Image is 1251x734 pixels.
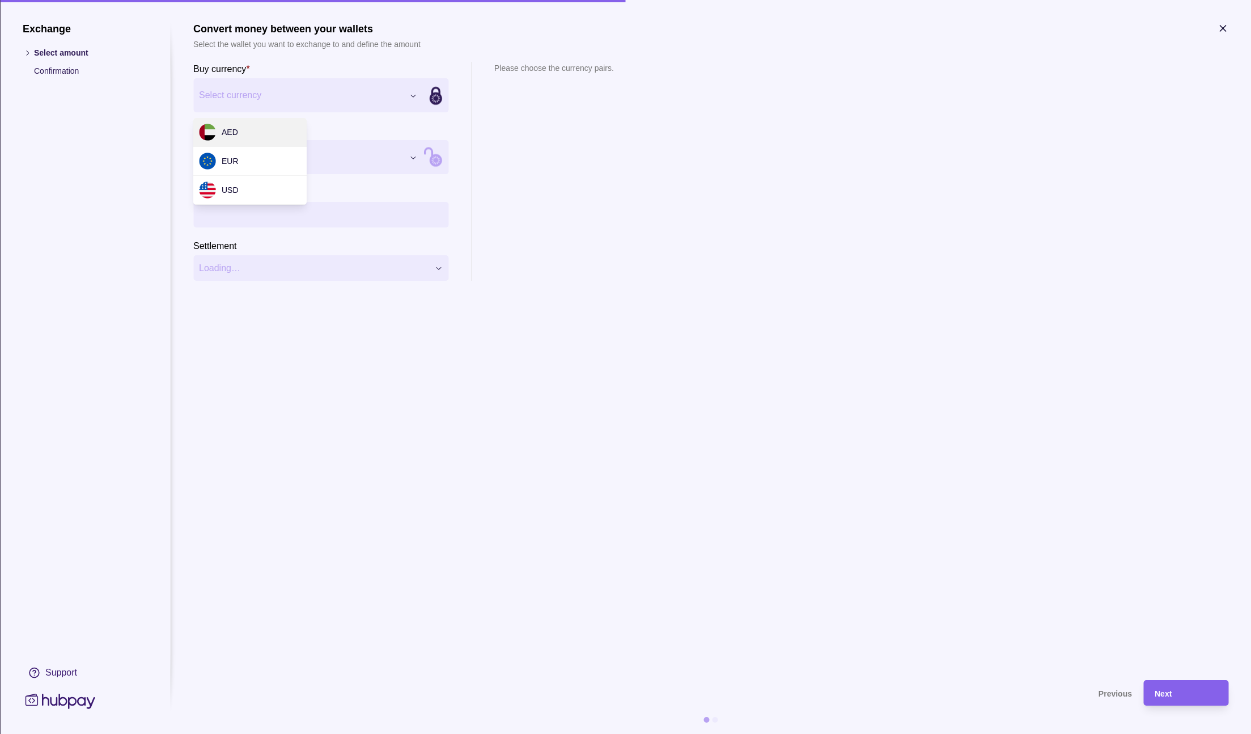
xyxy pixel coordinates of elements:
span: EUR [222,157,239,166]
span: USD [222,185,239,195]
img: eu [199,153,216,170]
span: AED [222,128,238,137]
img: ae [199,124,216,141]
img: us [199,182,216,199]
